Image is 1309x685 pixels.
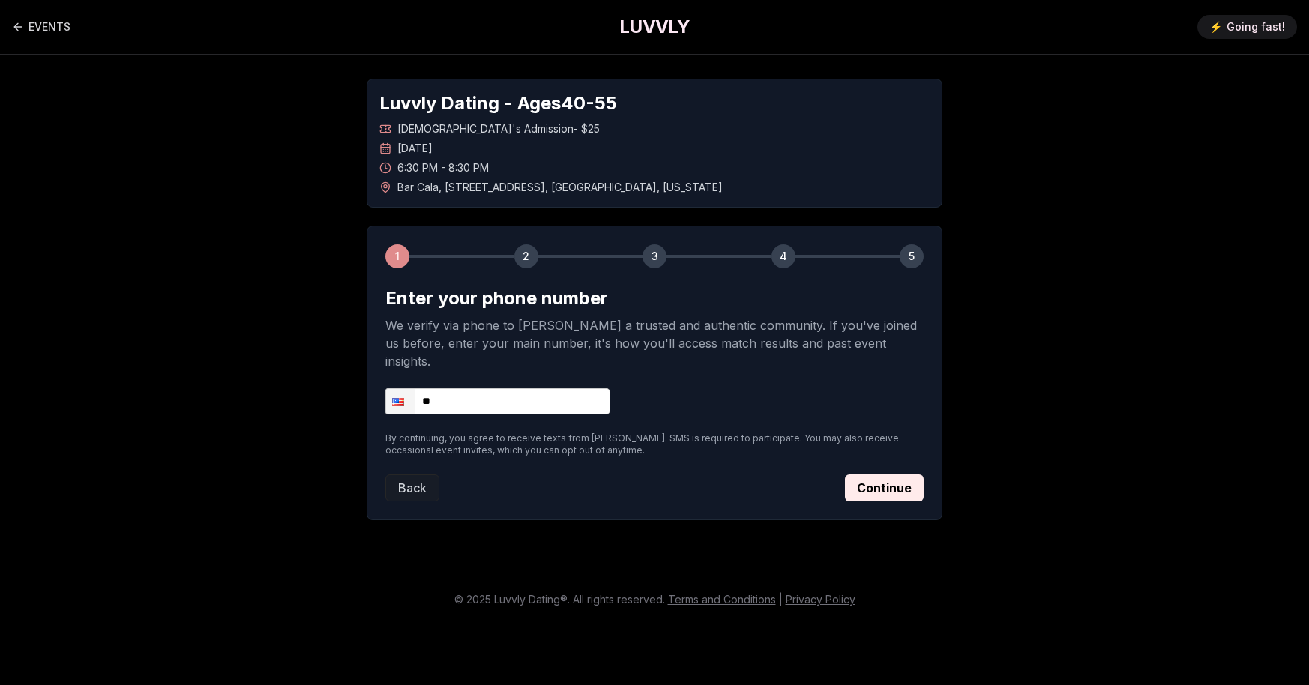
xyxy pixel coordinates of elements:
[643,244,666,268] div: 3
[385,244,409,268] div: 1
[619,15,690,39] a: LUVVLY
[668,593,776,606] a: Terms and Conditions
[12,12,70,42] a: Back to events
[386,389,415,414] div: United States: + 1
[1209,19,1222,34] span: ⚡️
[379,91,930,115] h1: Luvvly Dating - Ages 40 - 55
[385,474,439,501] button: Back
[385,286,924,310] h2: Enter your phone number
[1227,19,1285,34] span: Going fast!
[779,593,783,606] span: |
[514,244,538,268] div: 2
[385,432,924,456] p: By continuing, you agree to receive texts from [PERSON_NAME]. SMS is required to participate. You...
[397,160,489,175] span: 6:30 PM - 8:30 PM
[771,244,795,268] div: 4
[397,121,600,136] span: [DEMOGRAPHIC_DATA]'s Admission - $25
[397,141,433,156] span: [DATE]
[900,244,924,268] div: 5
[385,316,924,370] p: We verify via phone to [PERSON_NAME] a trusted and authentic community. If you've joined us befor...
[397,180,723,195] span: Bar Cala , [STREET_ADDRESS] , [GEOGRAPHIC_DATA] , [US_STATE]
[786,593,855,606] a: Privacy Policy
[845,474,924,501] button: Continue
